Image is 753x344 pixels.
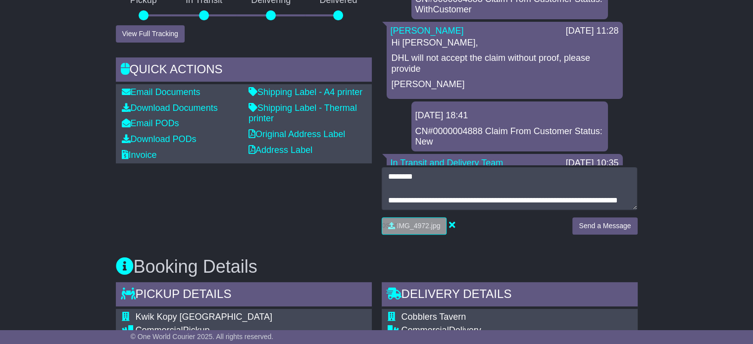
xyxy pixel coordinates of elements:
a: Invoice [122,150,157,160]
button: Send a Message [572,217,637,235]
a: Email PODs [122,118,179,128]
div: Delivery Details [382,282,638,309]
a: Download PODs [122,134,197,144]
a: In Transit and Delivery Team [391,158,503,168]
div: [DATE] 11:28 [566,26,619,37]
a: Original Address Label [249,129,345,139]
a: Address Label [249,145,312,155]
h3: Booking Details [116,257,638,277]
div: CN#0000004888 Claim From Customer Status: New [415,126,604,147]
a: Email Documents [122,87,201,97]
p: DHL will not accept the claim without proof, please provide [392,53,618,74]
span: Kwik Kopy [GEOGRAPHIC_DATA] [136,312,272,322]
div: [DATE] 10:35 [566,158,619,169]
div: Pickup [136,325,360,336]
button: View Full Tracking [116,25,185,43]
p: Hi [PERSON_NAME], [392,38,618,49]
div: Delivery [402,325,626,336]
div: [DATE] 18:41 [415,110,604,121]
span: Commercial [136,325,183,335]
div: Pickup Details [116,282,372,309]
span: © One World Courier 2025. All rights reserved. [131,333,274,341]
span: Commercial [402,325,449,335]
a: Shipping Label - Thermal printer [249,103,357,124]
a: [PERSON_NAME] [391,26,464,36]
div: Quick Actions [116,57,372,84]
span: Cobblers Tavern [402,312,466,322]
a: Download Documents [122,103,218,113]
a: Shipping Label - A4 printer [249,87,362,97]
p: [PERSON_NAME] [392,79,618,90]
